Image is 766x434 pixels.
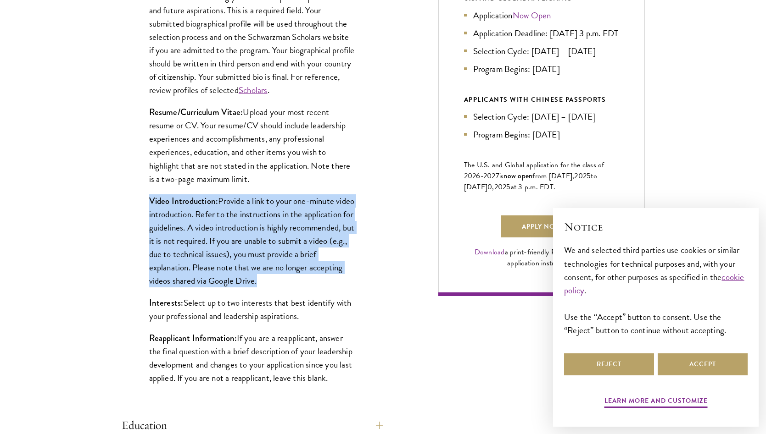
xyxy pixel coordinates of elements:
[464,110,619,123] li: Selection Cycle: [DATE] – [DATE]
[476,170,480,181] span: 6
[464,247,619,269] div: a print-friendly PDF version of the application instructions
[492,181,494,192] span: ,
[464,159,604,181] span: The U.S. and Global application for the class of 202
[464,94,619,105] div: APPLICANTS WITH CHINESE PASSPORTS
[149,105,356,185] p: Upload your most recent resume or CV. Your resume/CV should include leadership experiences and ac...
[532,170,574,181] span: from [DATE],
[501,215,582,237] a: Apply Now
[494,181,507,192] span: 202
[475,247,505,258] a: Download
[564,353,654,375] button: Reject
[464,62,619,76] li: Program Begins: [DATE]
[564,243,748,336] div: We and selected third parties use cookies or similar technologies for technical purposes and, wit...
[604,395,708,409] button: Learn more and customize
[511,181,556,192] span: at 3 p.m. EDT.
[481,170,496,181] span: -202
[464,170,597,192] span: to [DATE]
[464,128,619,141] li: Program Begins: [DATE]
[149,331,356,385] p: If you are a reapplicant, answer the final question with a brief description of your leadership d...
[499,170,504,181] span: is
[658,353,748,375] button: Accept
[464,44,619,58] li: Selection Cycle: [DATE] – [DATE]
[506,181,510,192] span: 5
[564,270,744,297] a: cookie policy
[564,219,748,235] h2: Notice
[496,170,499,181] span: 7
[513,9,551,22] a: Now Open
[149,297,184,309] strong: Interests:
[149,332,237,344] strong: Reapplicant Information:
[503,170,532,181] span: now open
[239,83,268,97] a: Scholars
[574,170,587,181] span: 202
[464,27,619,40] li: Application Deadline: [DATE] 3 p.m. EDT
[149,106,243,118] strong: Resume/Curriculum Vitae:
[149,194,356,287] p: Provide a link to your one-minute video introduction. Refer to the instructions in the applicatio...
[464,9,619,22] li: Application
[487,181,492,192] span: 0
[149,296,356,323] p: Select up to two interests that best identify with your professional and leadership aspirations.
[149,195,218,207] strong: Video Introduction:
[587,170,591,181] span: 5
